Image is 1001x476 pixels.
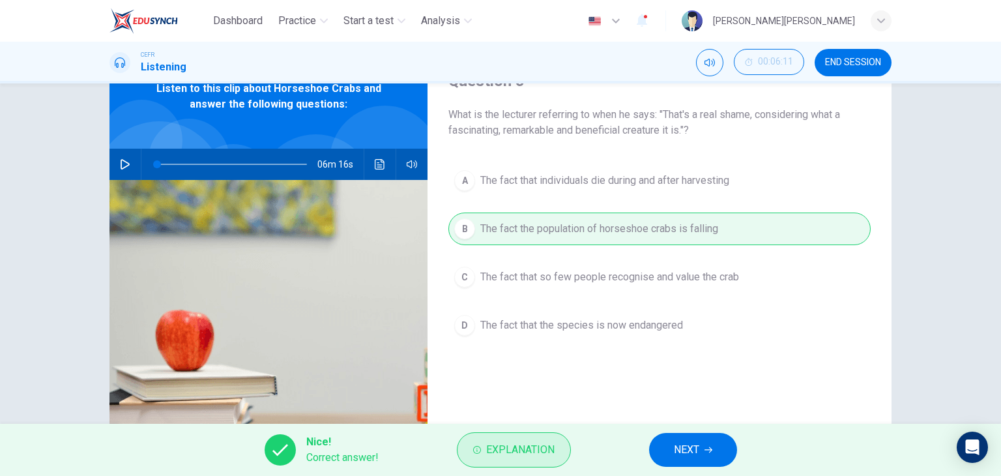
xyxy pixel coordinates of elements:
img: en [587,16,603,26]
span: Nice! [306,434,379,450]
button: Start a test [338,9,411,33]
button: END SESSION [815,49,892,76]
span: 06m 16s [317,149,364,180]
button: Explanation [457,432,571,468]
button: Dashboard [208,9,268,33]
button: Click to see the audio transcription [370,149,390,180]
span: CEFR [141,50,154,59]
span: Dashboard [213,13,263,29]
div: Mute [696,49,723,76]
span: Start a test [343,13,394,29]
div: Hide [734,49,804,76]
button: Practice [273,9,333,33]
span: Practice [278,13,316,29]
a: EduSynch logo [109,8,208,34]
img: EduSynch logo [109,8,178,34]
div: Open Intercom Messenger [957,432,988,463]
div: [PERSON_NAME][PERSON_NAME] [713,13,855,29]
img: Profile picture [682,10,703,31]
span: Listen to this clip about Horseshoe Crabs and answer the following questions: [152,81,385,112]
span: END SESSION [825,57,881,68]
button: 00:06:11 [734,49,804,75]
span: Analysis [421,13,460,29]
span: Correct answer! [306,450,379,466]
h1: Listening [141,59,186,75]
button: Analysis [416,9,477,33]
span: What is the lecturer referring to when he says: "That's a real shame, considering what a fascinat... [448,107,871,138]
span: Explanation [486,441,555,459]
button: NEXT [649,433,737,467]
span: NEXT [674,441,699,459]
span: 00:06:11 [758,57,793,67]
